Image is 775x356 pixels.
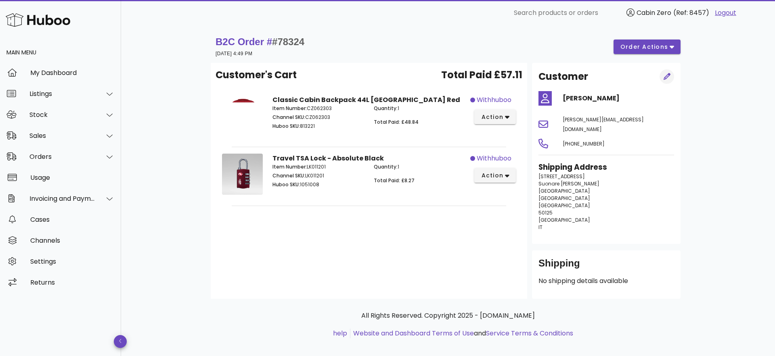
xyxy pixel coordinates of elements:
[6,11,70,29] img: Huboo Logo
[272,95,460,104] strong: Classic Cabin Backpack 44L [GEOGRAPHIC_DATA] Red
[353,329,474,338] a: Website and Dashboard Terms of Use
[563,94,674,103] h4: [PERSON_NAME]
[30,258,115,265] div: Settings
[715,8,736,18] a: Logout
[30,279,115,286] div: Returns
[350,329,573,338] li: and
[272,114,305,121] span: Channel SKU:
[216,51,252,56] small: [DATE] 4:49 PM
[614,40,681,54] button: order actions
[486,329,573,338] a: Service Terms & Conditions
[673,8,709,17] span: (Ref: 8457)
[272,181,300,188] span: Huboo SKU:
[29,111,95,119] div: Stock
[481,171,503,180] span: action
[272,172,364,179] p: LK011201
[272,105,307,112] span: Item Number:
[538,180,599,187] span: Suonare [PERSON_NAME]
[272,154,384,163] strong: Travel TSA Lock - Absolute Black
[374,105,465,112] p: 1
[29,132,95,139] div: Sales
[30,237,115,244] div: Channels
[374,163,465,171] p: 1
[29,195,95,202] div: Invoicing and Payments
[374,119,419,125] span: Total Paid: £48.84
[538,257,674,276] div: Shipping
[272,123,364,130] p: 813221
[481,113,503,121] span: action
[374,177,415,184] span: Total Paid: £8.27
[538,224,542,231] span: IT
[374,105,398,112] span: Quantity:
[374,163,398,170] span: Quantity:
[477,95,511,105] span: withhuboo
[538,173,585,180] span: [STREET_ADDRESS]
[216,36,304,47] strong: B2C Order #
[216,68,297,82] span: Customer's Cart
[272,105,364,112] p: CZ062303
[217,311,679,321] p: All Rights Reserved. Copyright 2025 - [DOMAIN_NAME]
[477,154,511,163] span: withhuboo
[538,217,590,223] span: [GEOGRAPHIC_DATA]
[538,209,553,216] span: 50125
[538,187,590,194] span: [GEOGRAPHIC_DATA]
[272,181,364,188] p: 1051008
[563,140,605,147] span: [PHONE_NUMBER]
[222,154,263,194] img: Product Image
[222,95,263,136] img: Product Image
[474,110,516,124] button: action
[272,163,364,171] p: LK011201
[272,163,307,170] span: Item Number:
[538,162,674,173] h3: Shipping Address
[272,36,304,47] span: #78324
[620,43,668,51] span: order actions
[474,168,516,183] button: action
[272,114,364,121] p: CZ062303
[333,329,347,338] a: help
[30,69,115,77] div: My Dashboard
[30,216,115,223] div: Cases
[538,202,590,209] span: [GEOGRAPHIC_DATA]
[272,123,300,129] span: Huboo SKU:
[441,68,522,82] span: Total Paid £57.11
[30,174,115,181] div: Usage
[272,172,305,179] span: Channel SKU:
[538,69,588,84] h2: Customer
[563,116,644,133] span: [PERSON_NAME][EMAIL_ADDRESS][DOMAIN_NAME]
[538,195,590,202] span: [GEOGRAPHIC_DATA]
[29,90,95,98] div: Listings
[29,153,95,160] div: Orders
[538,276,674,286] p: No shipping details available
[637,8,671,17] span: Cabin Zero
